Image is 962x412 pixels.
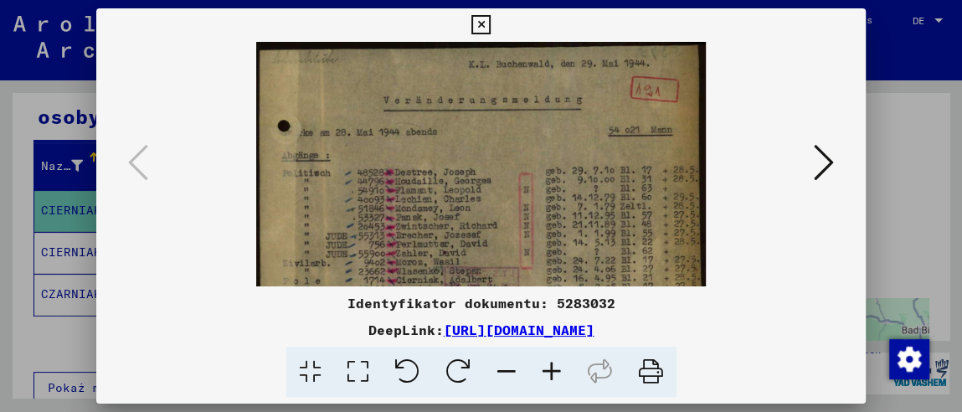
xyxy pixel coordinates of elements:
div: Zmiana zgody [888,338,929,379]
img: Zmiana zgody [889,339,929,379]
img: 001.jpg [256,42,707,370]
font: DeepLink: [368,322,444,338]
a: [URL][DOMAIN_NAME] [444,322,594,338]
font: Identyfikator dokumentu: 5283032 [347,295,615,312]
